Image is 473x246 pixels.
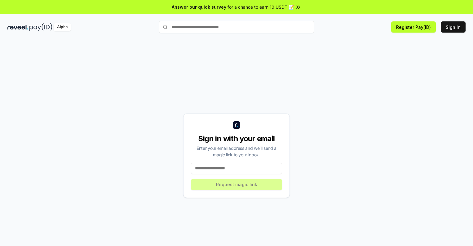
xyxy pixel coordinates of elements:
button: Sign In [441,21,466,33]
span: for a chance to earn 10 USDT 📝 [228,4,294,10]
img: logo_small [233,121,240,129]
div: Sign in with your email [191,134,282,144]
div: Enter your email address and we’ll send a magic link to your inbox. [191,145,282,158]
span: Answer our quick survey [172,4,226,10]
img: reveel_dark [7,23,28,31]
img: pay_id [29,23,52,31]
div: Alpha [54,23,71,31]
button: Register Pay(ID) [391,21,436,33]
